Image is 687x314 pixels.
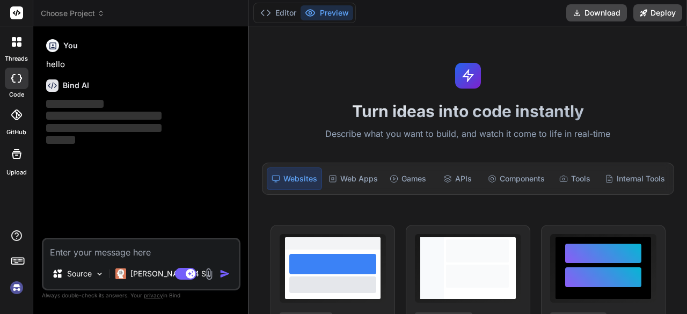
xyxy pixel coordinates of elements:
span: Choose Project [41,8,105,19]
p: hello [46,59,238,71]
img: Pick Models [95,269,104,279]
label: code [9,90,24,99]
div: Internal Tools [601,167,669,190]
h1: Turn ideas into code instantly [255,101,681,121]
img: attachment [203,268,215,280]
div: Web Apps [324,167,382,190]
p: Always double-check its answers. Your in Bind [42,290,240,301]
button: Deploy [633,4,682,21]
div: Websites [267,167,322,190]
div: Games [384,167,432,190]
h6: You [63,40,78,51]
div: APIs [434,167,481,190]
p: [PERSON_NAME] 4 S.. [130,268,210,279]
label: GitHub [6,128,26,137]
img: icon [220,268,230,279]
div: Tools [551,167,598,190]
p: Source [67,268,92,279]
button: Editor [256,5,301,20]
div: Components [484,167,549,190]
h6: Bind AI [63,80,89,91]
label: threads [5,54,28,63]
span: ‌ [46,136,75,144]
button: Preview [301,5,353,20]
label: Upload [6,168,27,177]
button: Download [566,4,627,21]
span: ‌ [46,124,162,132]
span: privacy [144,292,163,298]
p: Describe what you want to build, and watch it come to life in real-time [255,127,681,141]
span: ‌ [46,112,162,120]
img: signin [8,279,26,297]
img: Claude 4 Sonnet [115,268,126,279]
span: ‌ [46,100,104,108]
